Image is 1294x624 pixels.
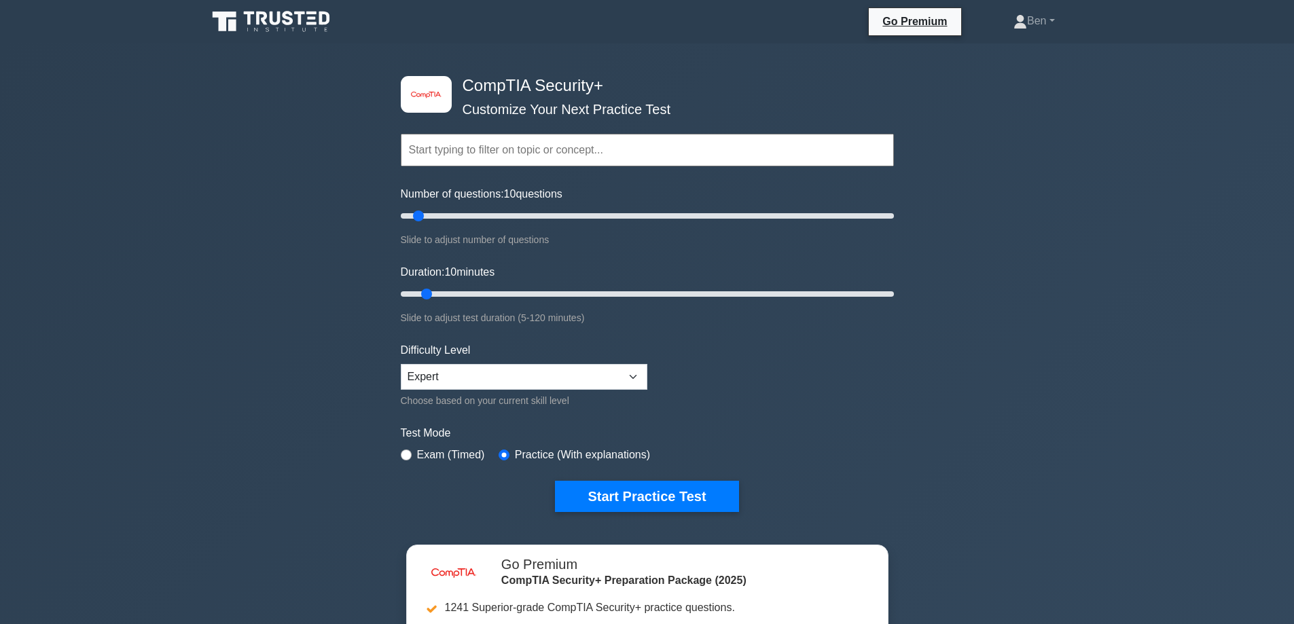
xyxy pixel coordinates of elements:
label: Practice (With explanations) [515,447,650,463]
a: Go Premium [874,13,955,30]
input: Start typing to filter on topic or concept... [401,134,894,166]
span: 10 [504,188,516,200]
div: Slide to adjust number of questions [401,232,894,248]
span: 10 [444,266,456,278]
label: Duration: minutes [401,264,495,280]
label: Exam (Timed) [417,447,485,463]
h4: CompTIA Security+ [457,76,827,96]
a: Ben [981,7,1088,35]
div: Slide to adjust test duration (5-120 minutes) [401,310,894,326]
label: Difficulty Level [401,342,471,359]
div: Choose based on your current skill level [401,392,647,409]
label: Test Mode [401,425,894,441]
button: Start Practice Test [555,481,738,512]
label: Number of questions: questions [401,186,562,202]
